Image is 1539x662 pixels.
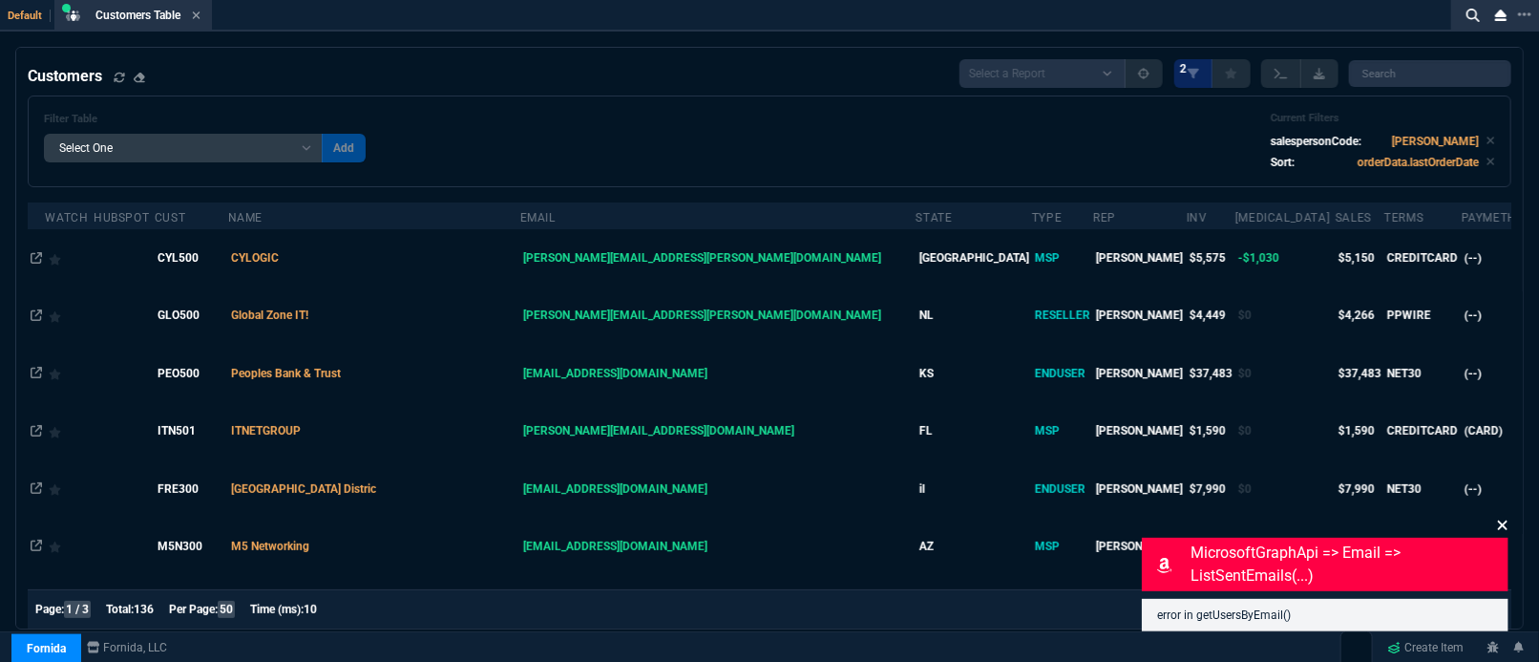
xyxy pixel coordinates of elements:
[1096,251,1183,265] span: [PERSON_NAME]
[81,639,174,656] a: msbcCompanyName
[1336,287,1384,344] td: $4,266
[916,287,1031,344] td: NL
[1336,402,1384,459] td: $1,590
[1093,210,1116,225] div: rep
[1384,210,1423,225] div: Terms
[1459,4,1487,27] nx-icon: Search
[231,424,301,438] span: ITNETGROUP
[169,603,218,616] span: Per Page:
[1187,459,1235,517] td: $7,990
[158,424,196,438] span: ITN501
[158,482,199,496] span: FRE300
[218,601,235,618] span: 50
[64,601,91,618] span: 1 / 3
[192,9,200,24] nx-icon: Close Tab
[1235,210,1330,225] div: [MEDICAL_DATA]
[1487,4,1514,27] nx-icon: Close Workbench
[1235,287,1336,344] td: $0
[1032,459,1093,517] td: ENDUSER
[1032,287,1093,344] td: RESELLER
[44,113,366,126] h6: Filter Table
[134,603,154,616] span: 136
[523,540,707,553] span: [EMAIL_ADDRESS][DOMAIN_NAME]
[1518,6,1531,24] nx-icon: Open New Tab
[231,540,309,553] span: M5 Networking
[916,345,1031,402] td: KS
[31,251,42,265] nx-icon: Open In Opposite Panel
[1235,229,1336,287] td: -$1,030
[1187,229,1235,287] td: $5,575
[95,9,180,22] span: Customers Table
[49,302,91,329] div: Add to Watchlist
[1235,402,1336,459] td: $0
[94,210,149,225] div: Hubspot
[523,251,881,265] span: [PERSON_NAME][EMAIL_ADDRESS][PERSON_NAME][DOMAIN_NAME]
[1462,229,1539,287] td: (--)
[523,309,881,322] span: [PERSON_NAME][EMAIL_ADDRESS][PERSON_NAME][DOMAIN_NAME]
[1187,210,1208,225] div: Inv
[523,367,707,380] span: [EMAIL_ADDRESS][DOMAIN_NAME]
[1462,287,1539,344] td: (--)
[1191,542,1505,587] p: MicrosoftGraphApi => email => listSentEmails(...)
[45,210,88,225] div: Watch
[49,245,91,271] div: Add to Watchlist
[155,210,185,225] div: Cust
[49,417,91,444] div: Add to Watchlist
[1271,154,1295,171] p: Sort:
[1462,402,1539,459] td: (CARD)
[1349,60,1511,87] input: Search
[228,210,263,225] div: Name
[1381,633,1472,662] a: Create Item
[231,367,341,380] span: Peoples Bank & Trust
[1462,345,1539,402] td: (--)
[1096,309,1183,322] span: [PERSON_NAME]
[1336,459,1384,517] td: $7,990
[158,367,200,380] span: PEO500
[106,603,134,616] span: Total:
[916,210,952,225] div: State
[916,459,1031,517] td: il
[1032,229,1093,287] td: MSP
[520,210,556,225] div: Email
[31,482,42,496] nx-icon: Open In Opposite Panel
[158,251,199,265] span: CYL500
[158,309,200,322] span: GLO500
[916,575,1031,632] td: NJ
[231,251,279,265] span: CYLOGIC
[1384,459,1461,517] td: NET30
[1180,61,1187,76] span: 2
[49,360,91,387] div: Add to Watchlist
[31,540,42,553] nx-icon: Open In Opposite Panel
[1271,133,1361,150] p: salespersonCode:
[8,10,51,22] span: Default
[1392,135,1479,148] code: [PERSON_NAME]
[1336,345,1384,402] td: $37,483
[1462,210,1533,225] div: payMethod
[304,603,317,616] span: 10
[231,309,308,322] span: Global Zone IT!
[31,424,42,438] nx-icon: Open In Opposite Panel
[49,533,91,560] div: Add to Watchlist
[1384,402,1461,459] td: CREDITCARD
[916,229,1031,287] td: [GEOGRAPHIC_DATA]
[49,476,91,502] div: Add to Watchlist
[1235,345,1336,402] td: $0
[1384,229,1461,287] td: CREDITCARD
[1032,575,1093,632] td: ENDUSER
[31,309,42,322] nx-icon: Open In Opposite Panel
[1187,345,1235,402] td: $37,483
[1032,402,1093,459] td: MSP
[231,482,376,496] span: [GEOGRAPHIC_DATA] Distric
[1271,112,1495,125] h6: Current Filters
[916,518,1031,575] td: AZ
[31,367,42,380] nx-icon: Open In Opposite Panel
[1336,229,1384,287] td: $5,150
[35,603,64,616] span: Page:
[1032,345,1093,402] td: ENDUSER
[1096,367,1183,380] span: [PERSON_NAME]
[1032,518,1093,575] td: MSP
[523,482,707,496] span: [EMAIL_ADDRESS][DOMAIN_NAME]
[1096,540,1183,553] span: [PERSON_NAME]
[1384,345,1461,402] td: NET30
[1358,156,1479,169] code: orderData.lastOrderDate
